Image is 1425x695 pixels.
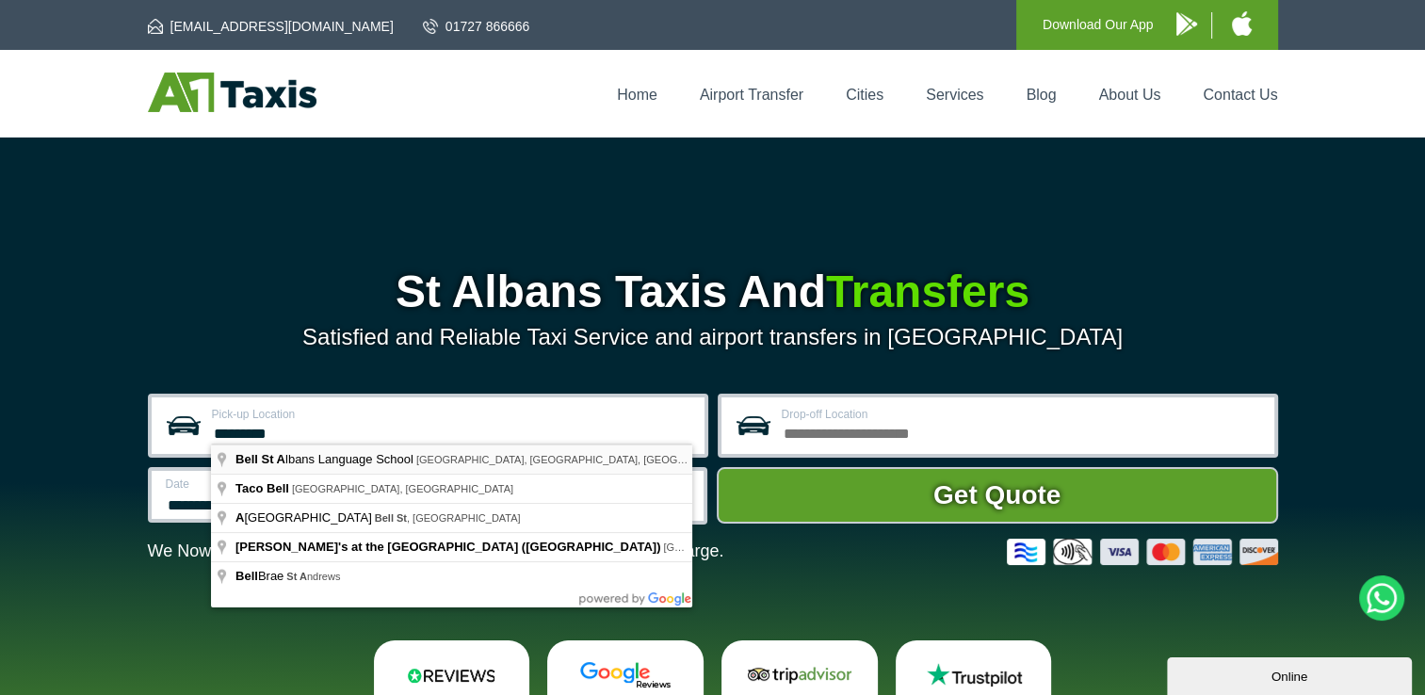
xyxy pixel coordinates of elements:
[1099,87,1161,103] a: About Us
[1026,87,1056,103] a: Blog
[700,87,803,103] a: Airport Transfer
[846,87,883,103] a: Cities
[926,87,983,103] a: Services
[416,454,752,465] span: [GEOGRAPHIC_DATA], [GEOGRAPHIC_DATA], [GEOGRAPHIC_DATA]
[375,512,407,524] span: Bell St
[148,541,724,561] p: We Now Accept Card & Contactless Payment In
[663,541,771,553] span: [GEOGRAPHIC_DATA]
[395,661,508,689] img: Reviews.io
[1043,13,1154,37] p: Download Our App
[782,409,1263,420] label: Drop-off Location
[1232,11,1252,36] img: A1 Taxis iPhone App
[148,269,1278,315] h1: St Albans Taxis And
[1203,87,1277,103] a: Contact Us
[148,17,394,36] a: [EMAIL_ADDRESS][DOMAIN_NAME]
[569,661,682,689] img: Google
[235,510,375,525] span: [GEOGRAPHIC_DATA]
[826,267,1029,316] span: Transfers
[375,512,521,524] span: , [GEOGRAPHIC_DATA]
[286,571,340,582] span: ndrews
[917,661,1030,689] img: Trustpilot
[148,324,1278,350] p: Satisfied and Reliable Taxi Service and airport transfers in [GEOGRAPHIC_DATA]
[235,481,289,495] span: Taco Bell
[235,510,244,525] span: A
[1167,654,1416,695] iframe: chat widget
[235,452,285,466] span: Bell St A
[148,73,316,112] img: A1 Taxis St Albans LTD
[235,569,286,583] span: Brae
[235,540,660,554] span: [PERSON_NAME]'s at the [GEOGRAPHIC_DATA] ([GEOGRAPHIC_DATA])
[1176,12,1197,36] img: A1 Taxis Android App
[717,467,1278,524] button: Get Quote
[166,478,408,490] label: Date
[235,569,258,583] span: Bell
[235,452,416,466] span: lbans Language School
[1007,539,1278,565] img: Credit And Debit Cards
[743,661,856,689] img: Tripadvisor
[292,483,513,494] span: [GEOGRAPHIC_DATA], [GEOGRAPHIC_DATA]
[617,87,657,103] a: Home
[423,17,530,36] a: 01727 866666
[212,409,693,420] label: Pick-up Location
[286,571,307,582] span: St A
